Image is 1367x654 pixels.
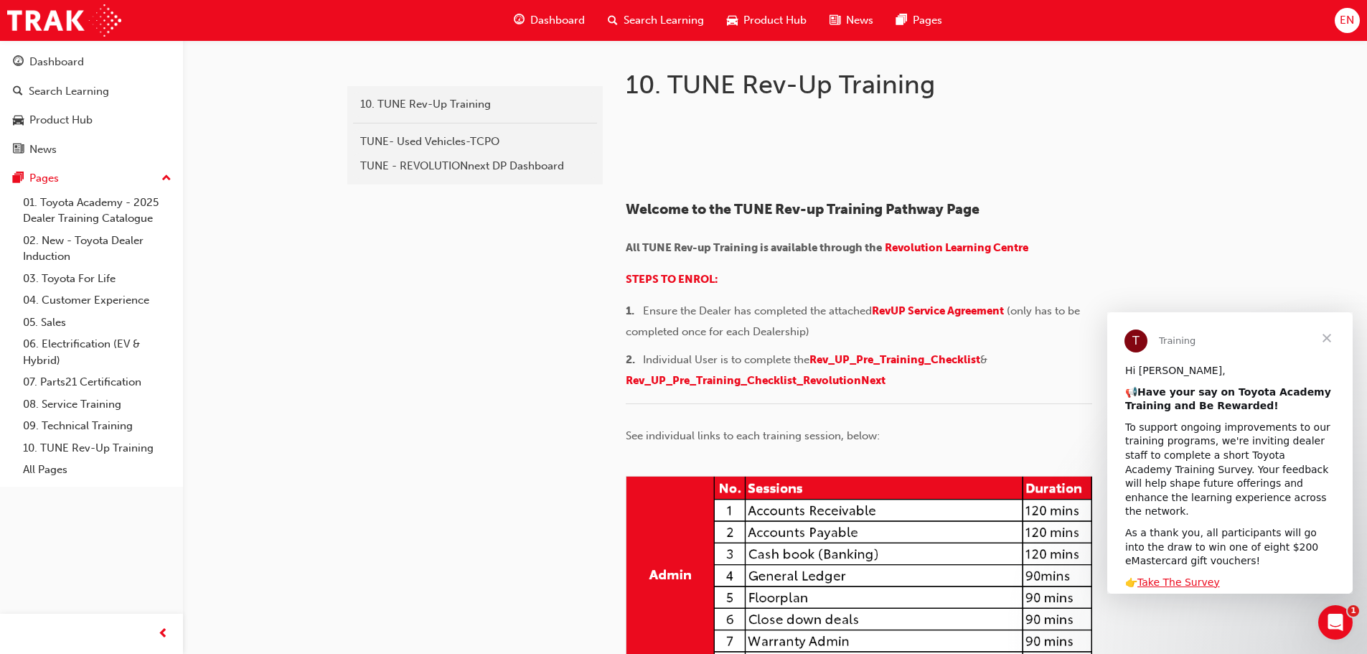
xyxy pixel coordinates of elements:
[17,192,177,230] a: 01. Toyota Academy - 2025 Dealer Training Catalogue
[715,6,818,35] a: car-iconProduct Hub
[6,107,177,134] a: Product Hub
[6,49,177,75] a: Dashboard
[29,170,59,187] div: Pages
[6,165,177,192] button: Pages
[846,12,873,29] span: News
[514,11,525,29] span: guage-icon
[158,625,169,643] span: prev-icon
[7,4,121,37] img: Trak
[626,374,886,387] a: Rev_UP_Pre_Training_Checklist_RevolutionNext
[626,304,643,317] span: 1. ​
[980,353,987,366] span: &
[626,201,980,218] span: Welcome to the TUNE Rev-up Training Pathway Page
[13,56,24,69] span: guage-icon
[596,6,715,35] a: search-iconSearch Learning
[626,273,718,286] a: STEPS TO ENROL:
[1335,8,1360,33] button: EN
[17,312,177,334] a: 05. Sales
[896,11,907,29] span: pages-icon
[17,371,177,393] a: 07. Parts21 Certification
[624,12,704,29] span: Search Learning
[17,459,177,481] a: All Pages
[608,11,618,29] span: search-icon
[6,78,177,105] a: Search Learning
[1340,12,1354,29] span: EN
[727,11,738,29] span: car-icon
[530,12,585,29] span: Dashboard
[353,154,597,179] a: TUNE - REVOLUTIONnext DP Dashboard
[17,393,177,416] a: 08. Service Training
[913,12,942,29] span: Pages
[502,6,596,35] a: guage-iconDashboard
[29,112,93,129] div: Product Hub
[353,92,597,117] a: 10. TUNE Rev-Up Training
[161,169,172,188] span: up-icon
[13,85,23,98] span: search-icon
[1318,605,1353,640] iframe: Intercom live chat
[360,158,590,174] div: TUNE - REVOLUTIONnext DP Dashboard
[29,83,109,100] div: Search Learning
[17,437,177,459] a: 10. TUNE Rev-Up Training
[360,134,590,150] div: TUNE- Used Vehicles-TCPO
[29,54,84,70] div: Dashboard
[809,353,980,366] a: Rev_UP_Pre_Training_Checklist
[17,333,177,371] a: 06. Electrification (EV & Hybrid)
[17,230,177,268] a: 02. New - Toyota Dealer Induction
[6,136,177,163] a: News
[743,12,807,29] span: Product Hub
[643,304,872,317] span: Ensure the Dealer has completed the attached
[17,415,177,437] a: 09. Technical Training
[13,114,24,127] span: car-icon
[13,172,24,185] span: pages-icon
[353,129,597,154] a: TUNE- Used Vehicles-TCPO
[626,69,1096,101] h1: 10. TUNE Rev-Up Training
[885,241,1028,254] a: Revolution Learning Centre
[6,46,177,165] button: DashboardSearch LearningProduct HubNews
[17,268,177,290] a: 03. Toyota For Life
[830,11,840,29] span: news-icon
[643,353,809,366] span: Individual User is to complete the
[13,144,24,157] span: news-icon
[360,96,590,113] div: 10. TUNE Rev-Up Training
[1107,312,1353,594] iframe: Intercom live chat message
[885,6,954,35] a: pages-iconPages
[626,241,882,254] span: All TUNE Rev-up Training is available through the
[872,304,1004,317] a: RevUP Service Agreement
[626,353,643,366] span: 2. ​
[626,429,880,442] span: See individual links to each training session, below:
[1348,605,1359,617] span: 1
[818,6,885,35] a: news-iconNews
[29,141,57,158] div: News
[17,289,177,312] a: 04. Customer Experience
